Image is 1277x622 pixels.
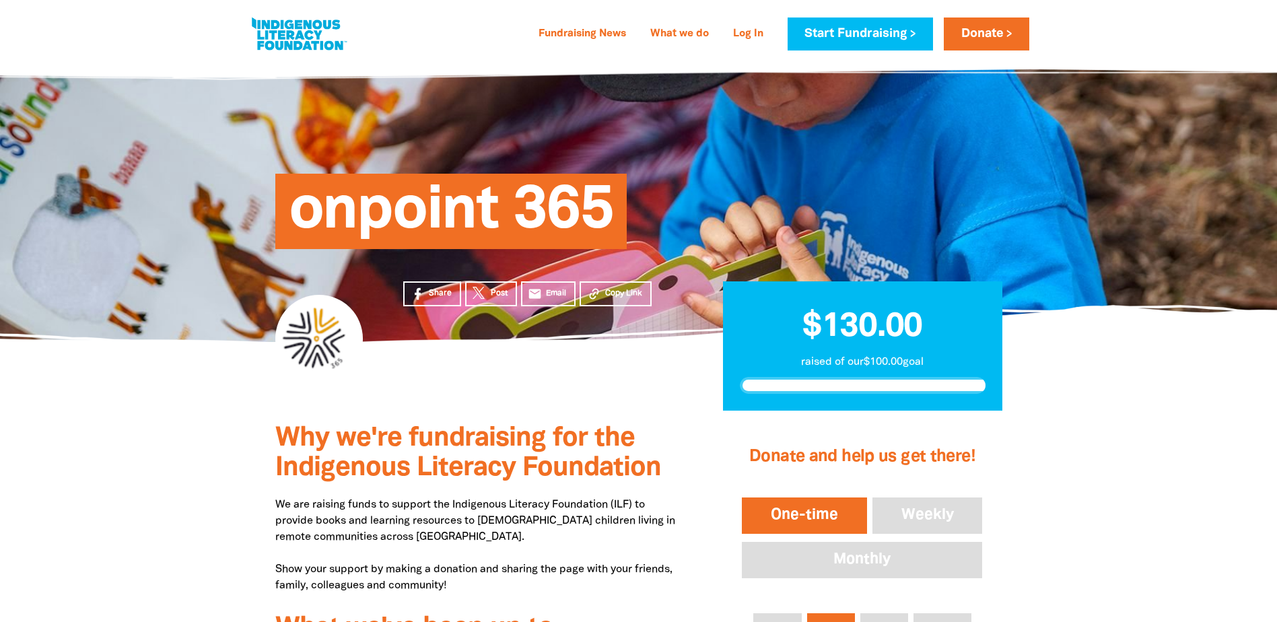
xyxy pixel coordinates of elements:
[289,184,613,249] span: onpoint 365
[740,354,986,370] p: raised of our $100.00 goal
[802,312,922,343] span: $130.00
[275,426,661,481] span: Why we're fundraising for the Indigenous Literacy Foundation
[530,24,634,45] a: Fundraising News
[465,281,517,306] a: Post
[725,24,771,45] a: Log In
[546,287,566,300] span: Email
[605,287,642,300] span: Copy Link
[642,24,717,45] a: What we do
[739,495,870,537] button: One-time
[403,281,461,306] a: Share
[870,495,986,537] button: Weekly
[528,287,542,301] i: email
[739,430,985,484] h2: Donate and help us get there!
[788,18,933,50] a: Start Fundraising
[429,287,452,300] span: Share
[739,539,985,581] button: Monthly
[521,281,576,306] a: emailEmail
[275,497,683,594] p: We are raising funds to support the Indigenous Literacy Foundation (ILF) to provide books and lea...
[491,287,508,300] span: Post
[580,281,652,306] button: Copy Link
[944,18,1029,50] a: Donate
